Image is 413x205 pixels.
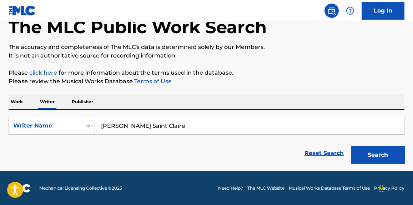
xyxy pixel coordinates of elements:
p: Writer [38,94,57,109]
h1: The MLC Public Work Search [9,16,267,38]
p: Publisher [70,94,95,109]
button: Search [351,146,404,164]
form: Search Form [9,117,404,167]
a: The MLC Website [247,185,284,191]
a: Musical Works Database Terms of Use [289,185,370,191]
div: Drag [379,178,384,199]
p: It is not an authoritative source for recording information. [9,51,404,60]
a: Need Help? [218,185,243,191]
iframe: Chat Widget [377,171,413,205]
a: click here [29,69,57,76]
a: Reset Search [301,145,347,161]
div: Help [343,4,357,18]
p: The accuracy and completeness of The MLC's data is determined solely by our Members. [9,43,404,51]
span: Mechanical Licensing Collective © 2025 [39,185,122,191]
a: Privacy Policy [374,185,404,191]
p: Work [9,94,25,109]
img: search [327,6,336,15]
a: Public Search [324,4,339,18]
a: Log In [362,2,404,20]
p: Please for more information about the terms used in the database. [9,69,404,77]
img: logo [9,184,31,192]
a: Terms of Use [133,78,172,85]
div: Writer Name [13,121,77,130]
p: Please review the Musical Works Database [9,77,404,86]
img: MLC Logo [9,5,36,16]
img: help [346,6,354,15]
